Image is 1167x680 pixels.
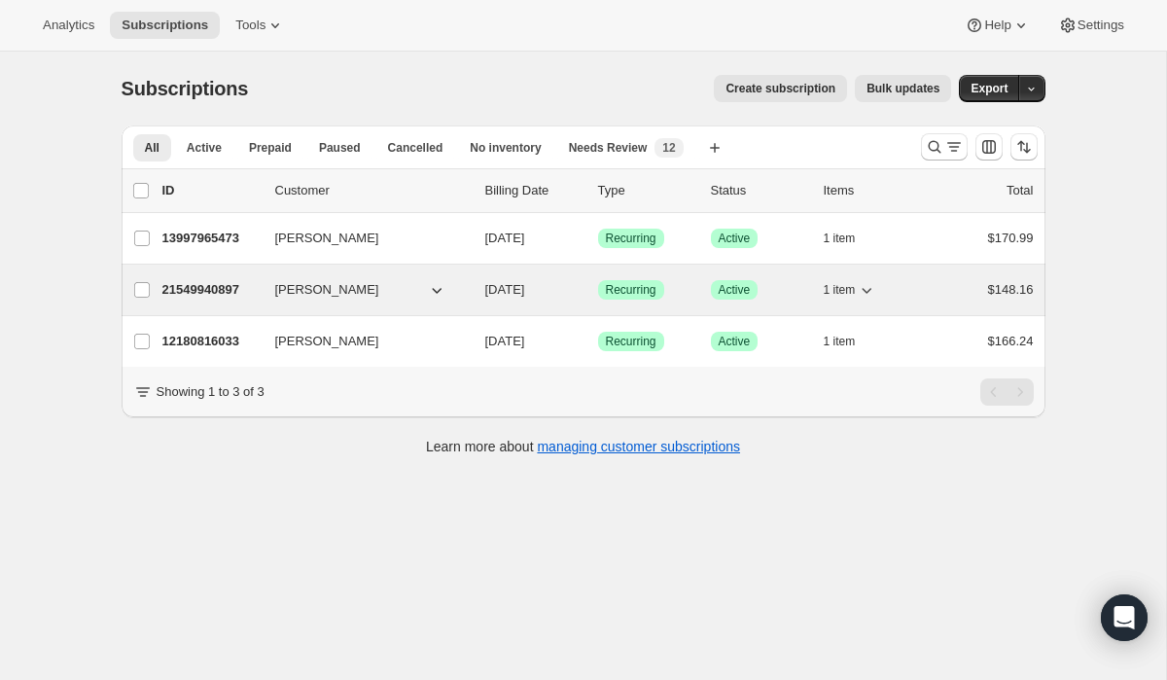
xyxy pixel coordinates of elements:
div: 12180816033[PERSON_NAME][DATE]SuccessRecurringSuccessActive1 item$166.24 [162,328,1034,355]
span: [PERSON_NAME] [275,229,379,248]
span: Analytics [43,18,94,33]
span: [PERSON_NAME] [275,280,379,300]
nav: Pagination [980,378,1034,406]
button: Subscriptions [110,12,220,39]
p: 21549940897 [162,280,260,300]
span: $166.24 [988,334,1034,348]
span: [DATE] [485,282,525,297]
span: 1 item [824,231,856,246]
span: [DATE] [485,334,525,348]
span: $170.99 [988,231,1034,245]
span: Bulk updates [866,81,939,96]
span: Help [984,18,1010,33]
div: 13997965473[PERSON_NAME][DATE]SuccessRecurringSuccessActive1 item$170.99 [162,225,1034,252]
button: [PERSON_NAME] [264,326,458,357]
p: 12180816033 [162,332,260,351]
p: Showing 1 to 3 of 3 [157,382,265,402]
div: 21549940897[PERSON_NAME][DATE]SuccessRecurringSuccessActive1 item$148.16 [162,276,1034,304]
p: Learn more about [426,437,740,456]
span: [DATE] [485,231,525,245]
span: Active [719,282,751,298]
span: Subscriptions [122,78,249,99]
span: Export [971,81,1008,96]
div: Type [598,181,695,200]
span: Recurring [606,282,656,298]
span: Create subscription [725,81,835,96]
button: Export [959,75,1019,102]
span: No inventory [470,140,541,156]
button: Create subscription [714,75,847,102]
button: Help [953,12,1042,39]
span: Subscriptions [122,18,208,33]
span: Needs Review [569,140,648,156]
span: 1 item [824,282,856,298]
button: 1 item [824,276,877,304]
p: Total [1007,181,1033,200]
button: Customize table column order and visibility [975,133,1003,161]
p: 13997965473 [162,229,260,248]
span: $148.16 [988,282,1034,297]
span: Recurring [606,231,656,246]
p: Status [711,181,808,200]
span: 12 [662,140,675,156]
span: All [145,140,159,156]
button: 1 item [824,328,877,355]
span: Active [719,231,751,246]
p: Customer [275,181,470,200]
span: Recurring [606,334,656,349]
button: Settings [1046,12,1136,39]
button: Sort the results [1010,133,1038,161]
div: Open Intercom Messenger [1101,594,1148,641]
div: IDCustomerBilling DateTypeStatusItemsTotal [162,181,1034,200]
div: Items [824,181,921,200]
span: Active [719,334,751,349]
button: Tools [224,12,297,39]
a: managing customer subscriptions [537,439,740,454]
p: ID [162,181,260,200]
p: Billing Date [485,181,583,200]
span: Cancelled [388,140,443,156]
button: Bulk updates [855,75,951,102]
span: Paused [319,140,361,156]
span: Prepaid [249,140,292,156]
button: Analytics [31,12,106,39]
button: 1 item [824,225,877,252]
button: [PERSON_NAME] [264,274,458,305]
button: Search and filter results [921,133,968,161]
span: Active [187,140,222,156]
span: 1 item [824,334,856,349]
span: [PERSON_NAME] [275,332,379,351]
button: [PERSON_NAME] [264,223,458,254]
span: Settings [1078,18,1124,33]
span: Tools [235,18,265,33]
button: Create new view [699,134,730,161]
